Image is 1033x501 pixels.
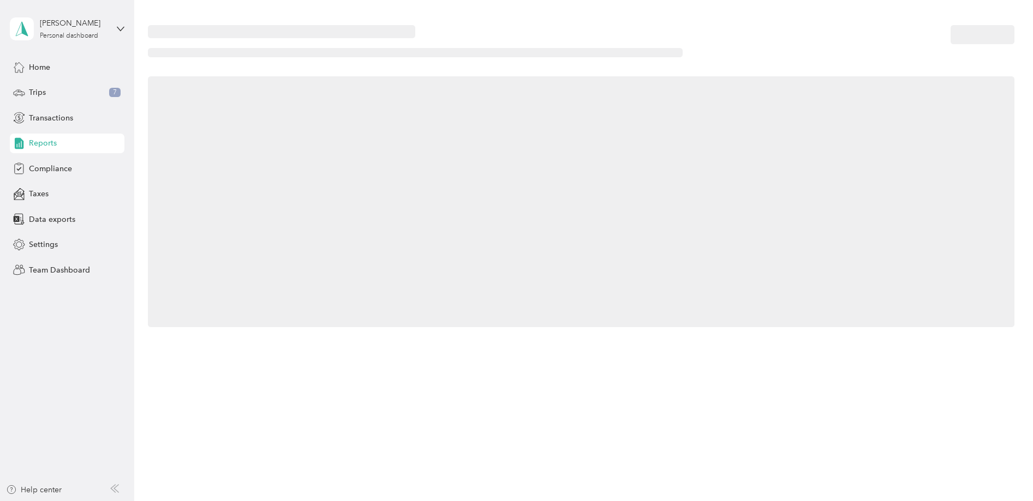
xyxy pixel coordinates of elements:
span: Data exports [29,214,75,225]
span: Trips [29,87,46,98]
div: [PERSON_NAME] [40,17,108,29]
span: Reports [29,137,57,149]
button: Help center [6,484,62,496]
span: 7 [109,88,121,98]
span: Taxes [29,188,49,200]
div: Personal dashboard [40,33,98,39]
span: Transactions [29,112,73,124]
span: Settings [29,239,58,250]
span: Team Dashboard [29,264,90,276]
span: Compliance [29,163,72,174]
iframe: Everlance-gr Chat Button Frame [972,440,1033,501]
span: Home [29,62,50,73]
